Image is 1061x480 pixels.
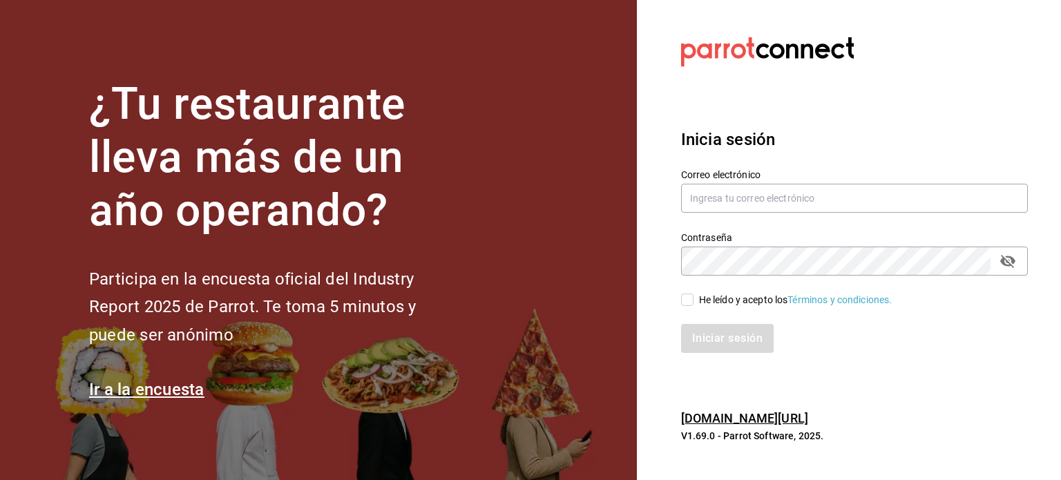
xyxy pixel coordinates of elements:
[699,293,892,307] div: He leído y acepto los
[681,429,1028,443] p: V1.69.0 - Parrot Software, 2025.
[681,411,808,425] a: [DOMAIN_NAME][URL]
[681,233,1028,242] label: Contraseña
[89,380,204,399] a: Ir a la encuesta
[89,265,462,349] h2: Participa en la encuesta oficial del Industry Report 2025 de Parrot. Te toma 5 minutos y puede se...
[787,294,892,305] a: Términos y condiciones.
[681,184,1028,213] input: Ingresa tu correo electrónico
[681,170,1028,180] label: Correo electrónico
[681,127,1028,152] h3: Inicia sesión
[996,249,1020,273] button: passwordField
[89,78,462,237] h1: ¿Tu restaurante lleva más de un año operando?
